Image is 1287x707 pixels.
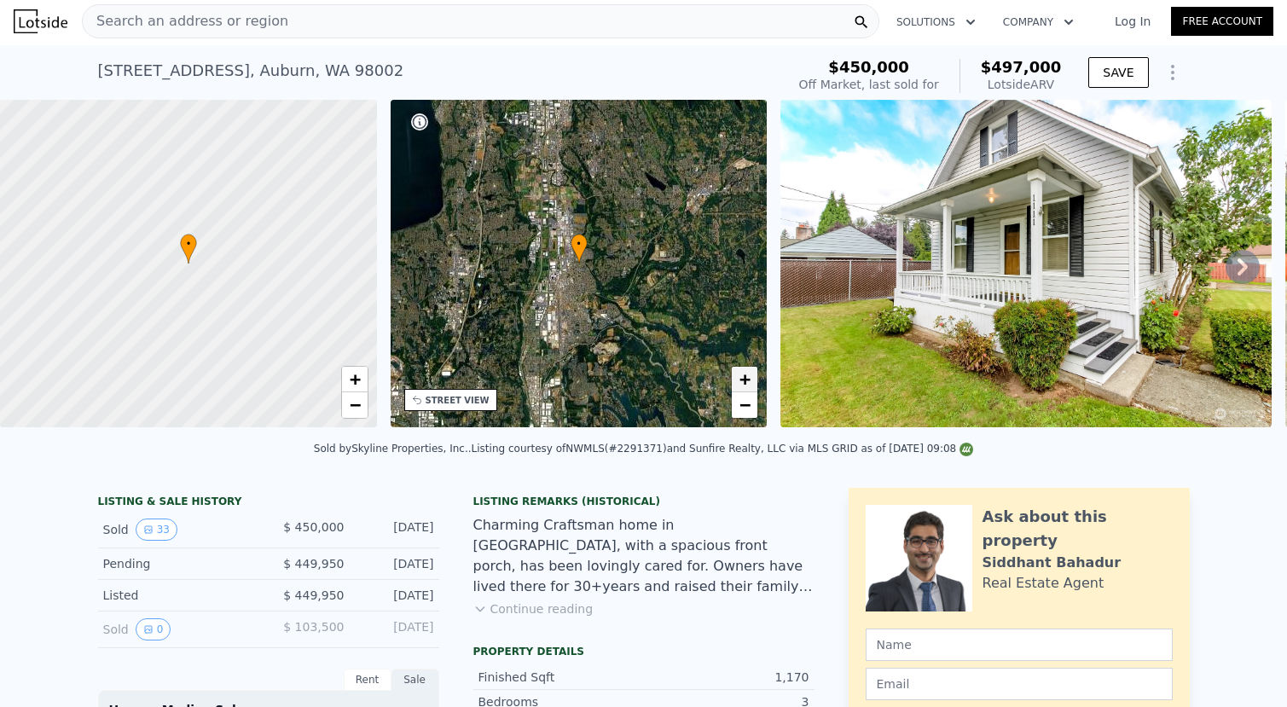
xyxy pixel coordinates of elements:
div: Listed [103,587,255,604]
div: Property details [473,645,815,658]
span: Search an address or region [83,11,288,32]
a: Free Account [1171,7,1273,36]
div: • [180,234,197,264]
a: Zoom out [342,392,368,418]
div: Off Market, last sold for [799,76,939,93]
div: Sold [103,618,255,640]
input: Name [866,629,1173,661]
div: • [571,234,588,264]
a: Log In [1094,13,1171,30]
button: SAVE [1088,57,1148,88]
span: $ 449,950 [283,588,344,602]
div: Real Estate Agent [983,573,1104,594]
span: − [349,394,360,415]
span: $ 103,500 [283,620,344,634]
div: LISTING & SALE HISTORY [98,495,439,512]
img: Sale: 116157455 Parcel: 98059033 [780,100,1272,427]
div: Siddhant Bahadur [983,553,1122,573]
div: Finished Sqft [478,669,644,686]
div: [DATE] [358,519,434,541]
span: • [571,236,588,252]
div: Listing courtesy of NWMLS (#2291371) and Sunfire Realty, LLC via MLS GRID as of [DATE] 09:08 [472,443,974,455]
span: $497,000 [981,58,1062,76]
div: [STREET_ADDRESS] , Auburn , WA 98002 [98,59,404,83]
div: Lotside ARV [981,76,1062,93]
img: Lotside [14,9,67,33]
button: Company [989,7,1087,38]
a: Zoom out [732,392,757,418]
button: View historical data [136,519,177,541]
input: Email [866,668,1173,700]
div: Listing Remarks (Historical) [473,495,815,508]
button: Solutions [883,7,989,38]
span: + [739,368,751,390]
span: $450,000 [828,58,909,76]
div: STREET VIEW [426,394,490,407]
a: Zoom in [342,367,368,392]
div: [DATE] [358,618,434,640]
div: Charming Craftsman home in [GEOGRAPHIC_DATA], with a spacious front porch, has been lovingly care... [473,515,815,597]
button: Continue reading [473,600,594,617]
div: Pending [103,555,255,572]
span: $ 449,950 [283,557,344,571]
div: [DATE] [358,555,434,572]
a: Zoom in [732,367,757,392]
span: − [739,394,751,415]
span: + [349,368,360,390]
div: 1,170 [644,669,809,686]
div: Sold by Skyline Properties, Inc. . [314,443,472,455]
div: Ask about this property [983,505,1173,553]
div: Sold [103,519,255,541]
div: [DATE] [358,587,434,604]
div: Rent [344,669,391,691]
span: • [180,236,197,252]
button: View historical data [136,618,171,640]
button: Show Options [1156,55,1190,90]
span: $ 450,000 [283,520,344,534]
div: Sale [391,669,439,691]
img: NWMLS Logo [959,443,973,456]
